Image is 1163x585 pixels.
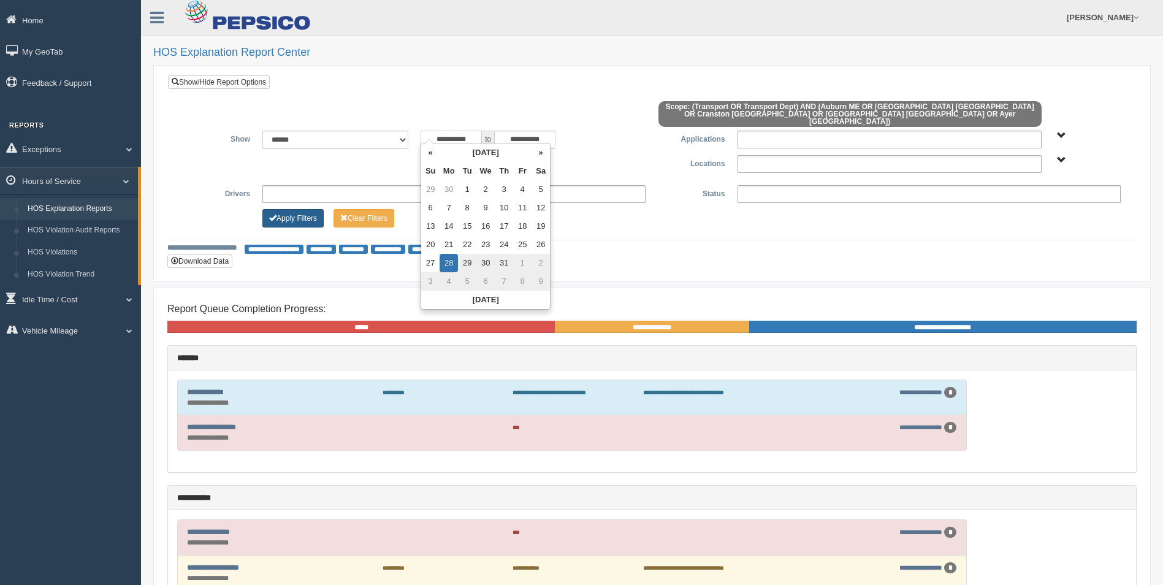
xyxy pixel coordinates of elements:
td: 23 [476,235,495,254]
td: 1 [513,254,532,272]
th: Mo [440,162,458,180]
th: Fr [513,162,532,180]
th: [DATE] [421,291,550,309]
td: 4 [440,272,458,291]
td: 24 [495,235,513,254]
td: 26 [532,235,550,254]
td: 2 [476,180,495,199]
th: [DATE] [440,143,532,162]
td: 30 [440,180,458,199]
td: 6 [476,272,495,291]
a: Show/Hide Report Options [168,75,270,89]
th: « [421,143,440,162]
td: 19 [532,217,550,235]
span: Scope: (Transport OR Transport Dept) AND (Auburn ME OR [GEOGRAPHIC_DATA] [GEOGRAPHIC_DATA] OR Cra... [658,101,1042,127]
td: 8 [513,272,532,291]
button: Change Filter Options [334,209,394,227]
td: 7 [495,272,513,291]
th: Sa [532,162,550,180]
a: HOS Explanation Reports [22,198,138,220]
td: 30 [476,254,495,272]
td: 3 [495,180,513,199]
a: HOS Violation Trend [22,264,138,286]
td: 13 [421,217,440,235]
td: 28 [440,254,458,272]
label: Drivers [177,185,256,200]
td: 27 [421,254,440,272]
th: Tu [458,162,476,180]
th: Su [421,162,440,180]
td: 15 [458,217,476,235]
td: 14 [440,217,458,235]
td: 16 [476,217,495,235]
td: 10 [495,199,513,217]
td: 21 [440,235,458,254]
td: 7 [440,199,458,217]
td: 17 [495,217,513,235]
button: Download Data [167,254,232,268]
td: 20 [421,235,440,254]
td: 18 [513,217,532,235]
td: 22 [458,235,476,254]
td: 4 [513,180,532,199]
label: Status [652,185,731,200]
td: 9 [476,199,495,217]
td: 31 [495,254,513,272]
td: 9 [532,272,550,291]
th: Th [495,162,513,180]
button: Change Filter Options [262,209,324,227]
td: 12 [532,199,550,217]
h2: HOS Explanation Report Center [153,47,1151,59]
td: 2 [532,254,550,272]
td: 1 [458,180,476,199]
td: 8 [458,199,476,217]
td: 25 [513,235,532,254]
td: 3 [421,272,440,291]
td: 29 [421,180,440,199]
label: Show [177,131,256,145]
td: 5 [532,180,550,199]
th: » [532,143,550,162]
label: Locations [652,155,731,170]
label: Applications [652,131,731,145]
td: 5 [458,272,476,291]
a: HOS Violations [22,242,138,264]
h4: Report Queue Completion Progress: [167,304,1137,315]
td: 29 [458,254,476,272]
a: HOS Violation Audit Reports [22,220,138,242]
span: to [482,131,494,149]
td: 6 [421,199,440,217]
th: We [476,162,495,180]
td: 11 [513,199,532,217]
